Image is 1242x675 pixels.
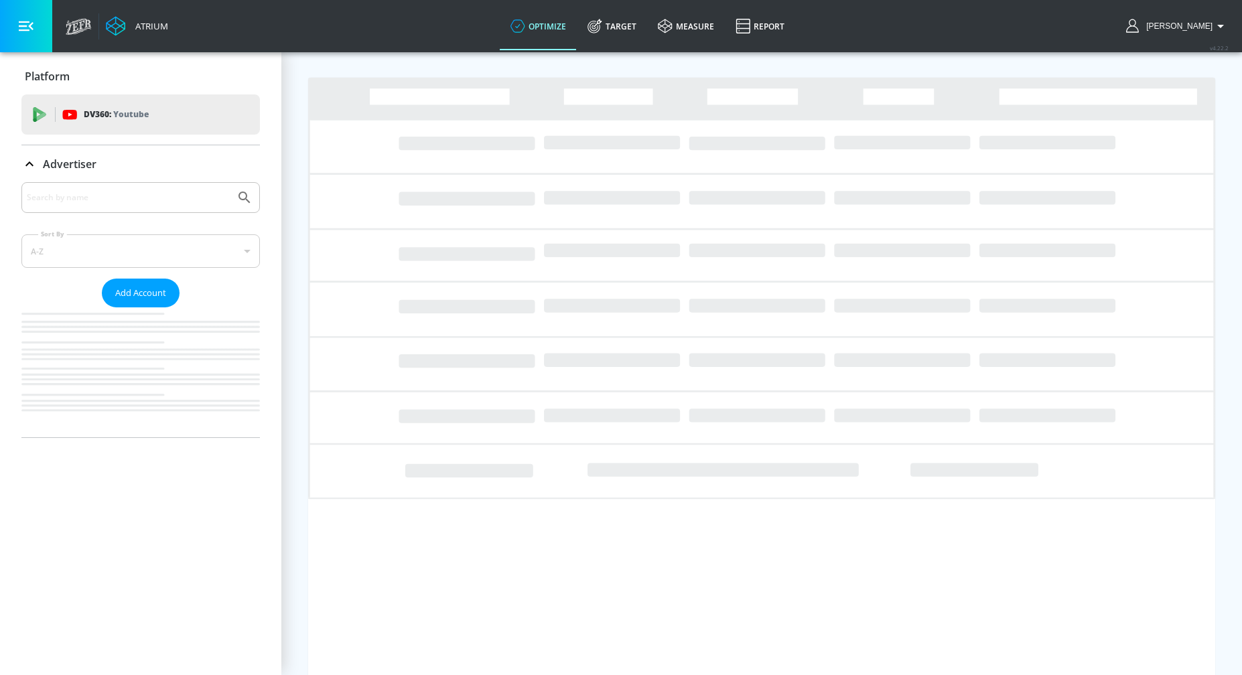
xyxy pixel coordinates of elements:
[38,230,67,238] label: Sort By
[106,16,168,36] a: Atrium
[21,182,260,437] div: Advertiser
[21,94,260,135] div: DV360: Youtube
[577,2,647,50] a: Target
[725,2,795,50] a: Report
[647,2,725,50] a: measure
[43,157,96,171] p: Advertiser
[84,107,149,122] p: DV360:
[115,285,166,301] span: Add Account
[113,107,149,121] p: Youtube
[21,58,260,95] div: Platform
[1126,18,1229,34] button: [PERSON_NAME]
[21,307,260,437] nav: list of Advertiser
[102,279,180,307] button: Add Account
[130,20,168,32] div: Atrium
[1141,21,1213,31] span: login as: ashley.jan@zefr.com
[500,2,577,50] a: optimize
[21,234,260,268] div: A-Z
[21,145,260,183] div: Advertiser
[27,189,230,206] input: Search by name
[1210,44,1229,52] span: v 4.22.2
[25,69,70,84] p: Platform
